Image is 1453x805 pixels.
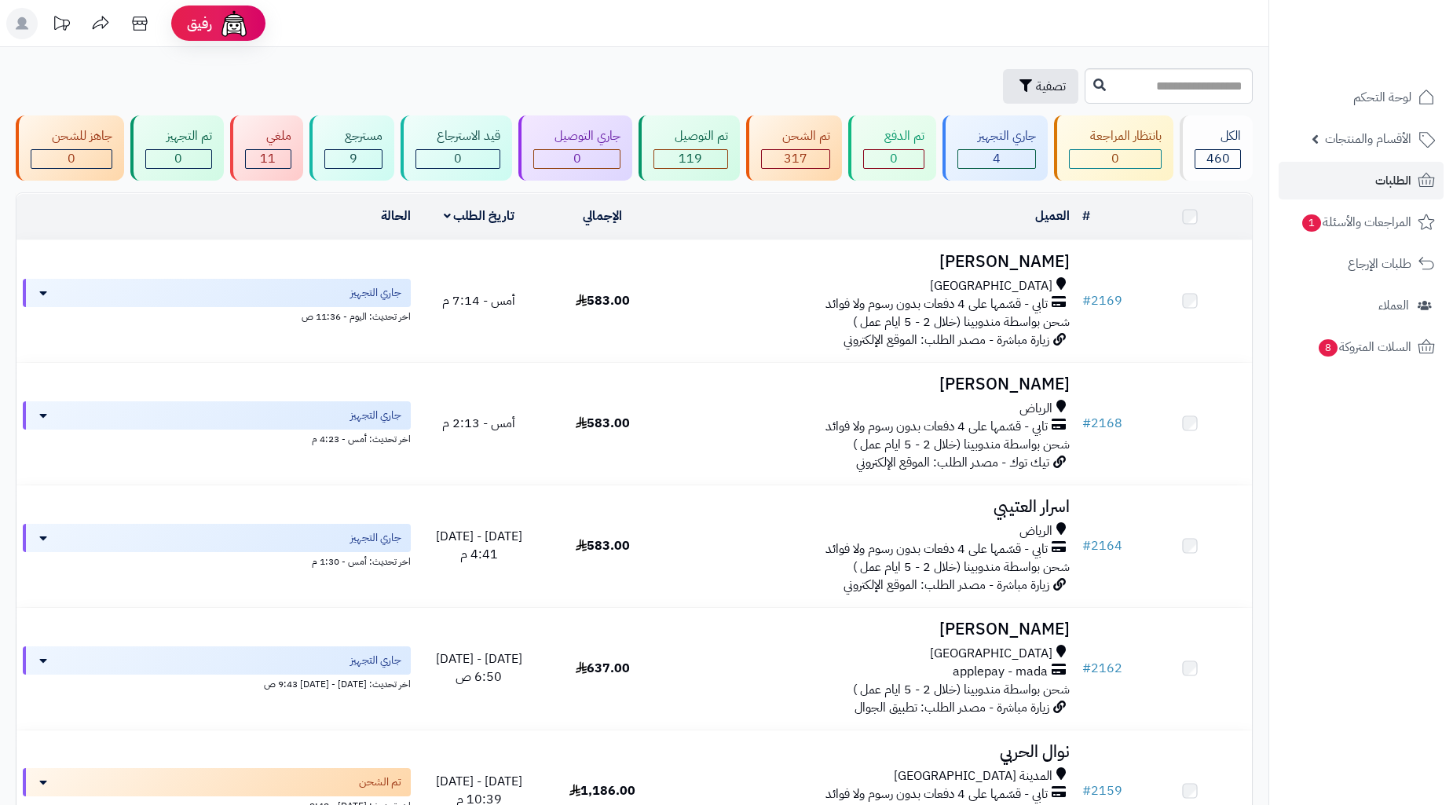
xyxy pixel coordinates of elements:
div: اخر تحديث: أمس - 1:30 م [23,552,411,569]
span: تابي - قسّمها على 4 دفعات بدون رسوم ولا فوائد [825,785,1048,803]
div: 317 [762,150,829,168]
span: شحن بواسطة مندوبينا (خلال 2 - 5 ايام عمل ) [853,558,1070,576]
span: جاري التجهيز [350,408,401,423]
span: [DATE] - [DATE] 4:41 م [436,527,522,564]
div: اخر تحديث: اليوم - 11:36 ص [23,307,411,324]
a: الكل460 [1177,115,1256,181]
div: 0 [864,150,924,168]
span: تصفية [1036,77,1066,96]
span: 119 [679,149,702,168]
a: الإجمالي [583,207,622,225]
div: 0 [1070,150,1161,168]
span: تم الشحن [359,774,401,790]
div: 0 [534,150,620,168]
span: # [1082,414,1091,433]
a: لوحة التحكم [1279,79,1444,116]
a: الطلبات [1279,162,1444,199]
div: 0 [416,150,500,168]
div: جاري التجهيز [957,127,1037,145]
span: 0 [1111,149,1119,168]
span: السلات المتروكة [1317,336,1411,358]
span: # [1082,781,1091,800]
span: 1,186.00 [569,781,635,800]
span: لوحة التحكم [1353,86,1411,108]
span: # [1082,536,1091,555]
span: 317 [784,149,807,168]
a: #2168 [1082,414,1122,433]
span: جاري التجهيز [350,530,401,546]
span: جاري التجهيز [350,653,401,668]
div: مسترجع [324,127,383,145]
div: بانتظار المراجعة [1069,127,1162,145]
span: العملاء [1378,295,1409,317]
a: تم التوصيل 119 [635,115,743,181]
a: تم الشحن 317 [743,115,845,181]
a: المراجعات والأسئلة1 [1279,203,1444,241]
a: ملغي 11 [227,115,306,181]
span: [DATE] - [DATE] 6:50 ص [436,649,522,686]
a: جاري التوصيل 0 [515,115,635,181]
span: المدينة [GEOGRAPHIC_DATA] [894,767,1052,785]
a: مسترجع 9 [306,115,398,181]
span: [GEOGRAPHIC_DATA] [930,277,1052,295]
span: 11 [260,149,276,168]
div: 0 [31,150,112,168]
span: 583.00 [576,414,630,433]
span: # [1082,291,1091,310]
a: العملاء [1279,287,1444,324]
div: اخر تحديث: أمس - 4:23 م [23,430,411,446]
span: زيارة مباشرة - مصدر الطلب: الموقع الإلكتروني [844,331,1049,349]
span: زيارة مباشرة - مصدر الطلب: تطبيق الجوال [855,698,1049,717]
a: تم الدفع 0 [845,115,939,181]
img: logo-2.png [1346,44,1438,77]
span: الأقسام والمنتجات [1325,128,1411,150]
span: 0 [573,149,581,168]
span: أمس - 2:13 م [442,414,515,433]
span: 0 [454,149,462,168]
span: 583.00 [576,291,630,310]
a: #2169 [1082,291,1122,310]
span: # [1082,659,1091,678]
span: applepay - mada [953,663,1048,681]
a: طلبات الإرجاع [1279,245,1444,283]
div: قيد الاسترجاع [415,127,500,145]
div: اخر تحديث: [DATE] - [DATE] 9:43 ص [23,675,411,691]
h3: [PERSON_NAME] [671,620,1070,639]
div: تم الشحن [761,127,830,145]
div: تم التوصيل [653,127,728,145]
span: شحن بواسطة مندوبينا (خلال 2 - 5 ايام عمل ) [853,680,1070,699]
h3: [PERSON_NAME] [671,375,1070,393]
a: تاريخ الطلب [444,207,515,225]
div: جاهز للشحن [31,127,112,145]
span: 637.00 [576,659,630,678]
span: الرياض [1019,522,1052,540]
span: شحن بواسطة مندوبينا (خلال 2 - 5 ايام عمل ) [853,435,1070,454]
span: شحن بواسطة مندوبينا (خلال 2 - 5 ايام عمل ) [853,313,1070,331]
a: #2164 [1082,536,1122,555]
h3: نوال الحربي [671,743,1070,761]
a: تحديثات المنصة [42,8,81,43]
span: جاري التجهيز [350,285,401,301]
a: بانتظار المراجعة 0 [1051,115,1177,181]
div: 11 [246,150,291,168]
div: 4 [958,150,1036,168]
span: الرياض [1019,400,1052,418]
a: تم التجهيز 0 [127,115,227,181]
span: 0 [68,149,75,168]
a: جاهز للشحن 0 [13,115,127,181]
span: تابي - قسّمها على 4 دفعات بدون رسوم ولا فوائد [825,295,1048,313]
button: تصفية [1003,69,1078,104]
div: ملغي [245,127,291,145]
span: أمس - 7:14 م [442,291,515,310]
h3: [PERSON_NAME] [671,253,1070,271]
div: تم الدفع [863,127,924,145]
span: تيك توك - مصدر الطلب: الموقع الإلكتروني [856,453,1049,472]
span: رفيق [187,14,212,33]
span: [GEOGRAPHIC_DATA] [930,645,1052,663]
span: 8 [1319,339,1338,357]
span: 1 [1302,214,1321,232]
span: تابي - قسّمها على 4 دفعات بدون رسوم ولا فوائد [825,540,1048,558]
span: 0 [174,149,182,168]
a: جاري التجهيز 4 [939,115,1052,181]
a: السلات المتروكة8 [1279,328,1444,366]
